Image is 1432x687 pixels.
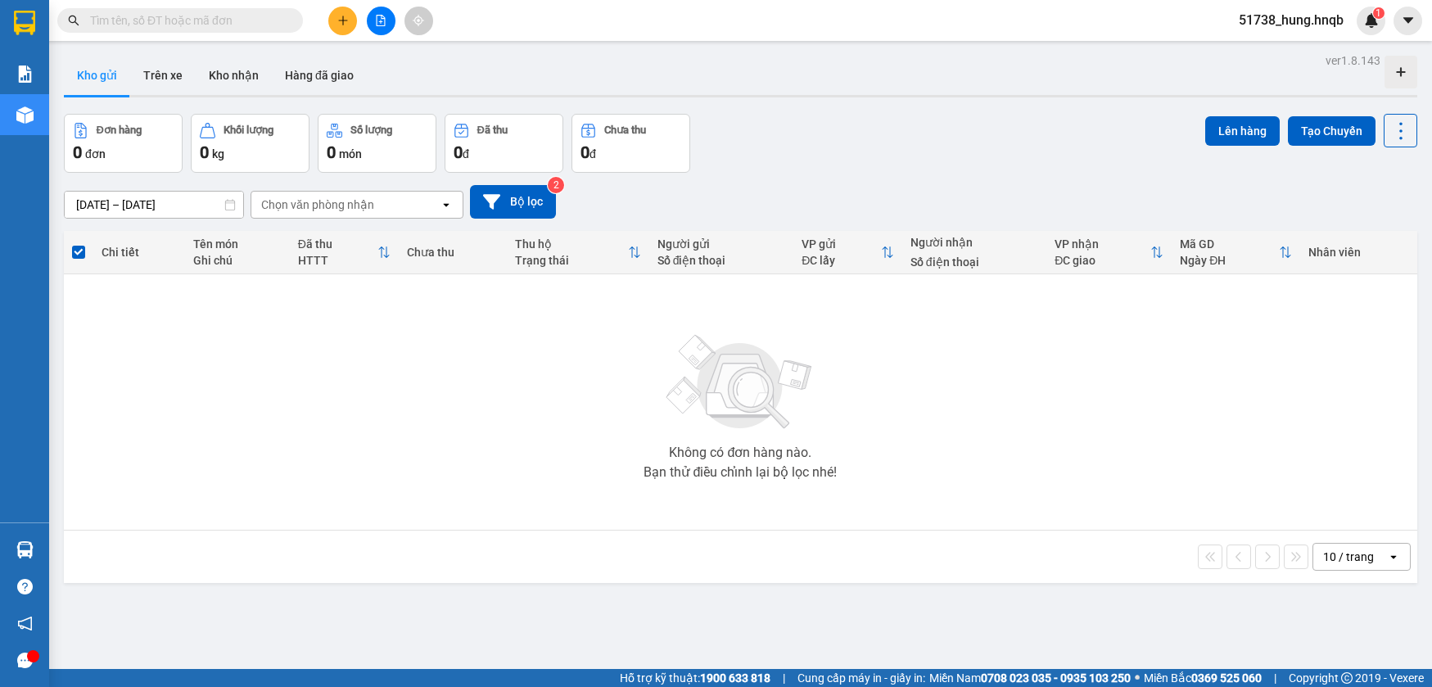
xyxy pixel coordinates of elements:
[102,246,177,259] div: Chi tiết
[73,142,82,162] span: 0
[463,147,469,160] span: đ
[1180,237,1279,251] div: Mã GD
[413,15,424,26] span: aim
[375,15,386,26] span: file-add
[590,147,596,160] span: đ
[1394,7,1422,35] button: caret-down
[700,671,770,685] strong: 1900 633 818
[1373,7,1385,19] sup: 1
[644,466,837,479] div: Bạn thử điều chỉnh lại bộ lọc nhé!
[1055,237,1150,251] div: VP nhận
[1376,7,1381,19] span: 1
[1135,675,1140,681] span: ⚪️
[454,142,463,162] span: 0
[1326,52,1380,70] div: ver 1.8.143
[193,254,282,267] div: Ghi chú
[97,124,142,136] div: Đơn hàng
[1288,116,1376,146] button: Tạo Chuyến
[477,124,508,136] div: Đã thu
[261,197,374,213] div: Chọn văn phòng nhận
[981,671,1131,685] strong: 0708 023 035 - 0935 103 250
[657,237,785,251] div: Người gửi
[1364,13,1379,28] img: icon-new-feature
[17,579,33,594] span: question-circle
[65,192,243,218] input: Select a date range.
[571,114,690,173] button: Chưa thu0đ
[910,236,1038,249] div: Người nhận
[212,147,224,160] span: kg
[783,669,785,687] span: |
[797,669,925,687] span: Cung cấp máy in - giấy in:
[1323,549,1374,565] div: 10 / trang
[445,114,563,173] button: Đã thu0đ
[16,541,34,558] img: warehouse-icon
[350,124,392,136] div: Số lượng
[1385,56,1417,88] div: Tạo kho hàng mới
[793,231,902,274] th: Toggle SortBy
[440,198,453,211] svg: open
[318,114,436,173] button: Số lượng0món
[658,325,822,440] img: svg+xml;base64,PHN2ZyBjbGFzcz0ibGlzdC1wbHVnX19zdmciIHhtbG5zPSJodHRwOi8vd3d3LnczLm9yZy8yMDAwL3N2Zy...
[85,147,106,160] span: đơn
[64,114,183,173] button: Đơn hàng0đơn
[802,254,881,267] div: ĐC lấy
[1308,246,1409,259] div: Nhân viên
[1401,13,1416,28] span: caret-down
[224,124,273,136] div: Khối lượng
[68,15,79,26] span: search
[290,231,399,274] th: Toggle SortBy
[17,653,33,668] span: message
[404,7,433,35] button: aim
[669,446,811,459] div: Không có đơn hàng nào.
[327,142,336,162] span: 0
[16,66,34,83] img: solution-icon
[1191,671,1262,685] strong: 0369 525 060
[620,669,770,687] span: Hỗ trợ kỹ thuật:
[193,237,282,251] div: Tên món
[14,11,35,35] img: logo-vxr
[1341,672,1353,684] span: copyright
[1205,116,1280,146] button: Lên hàng
[196,56,272,95] button: Kho nhận
[17,616,33,631] span: notification
[191,114,309,173] button: Khối lượng0kg
[548,177,564,193] sup: 2
[1274,669,1276,687] span: |
[339,147,362,160] span: món
[298,237,377,251] div: Đã thu
[64,56,130,95] button: Kho gửi
[130,56,196,95] button: Trên xe
[1226,10,1357,30] span: 51738_hung.hnqb
[298,254,377,267] div: HTTT
[1046,231,1172,274] th: Toggle SortBy
[910,255,1038,269] div: Số điện thoại
[1180,254,1279,267] div: Ngày ĐH
[507,231,648,274] th: Toggle SortBy
[407,246,499,259] div: Chưa thu
[470,185,556,219] button: Bộ lọc
[1144,669,1262,687] span: Miền Bắc
[16,106,34,124] img: warehouse-icon
[1387,550,1400,563] svg: open
[657,254,785,267] div: Số điện thoại
[367,7,395,35] button: file-add
[515,254,627,267] div: Trạng thái
[272,56,367,95] button: Hàng đã giao
[604,124,646,136] div: Chưa thu
[1055,254,1150,267] div: ĐC giao
[200,142,209,162] span: 0
[802,237,881,251] div: VP gửi
[929,669,1131,687] span: Miền Nam
[337,15,349,26] span: plus
[90,11,283,29] input: Tìm tên, số ĐT hoặc mã đơn
[580,142,590,162] span: 0
[1172,231,1300,274] th: Toggle SortBy
[328,7,357,35] button: plus
[515,237,627,251] div: Thu hộ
